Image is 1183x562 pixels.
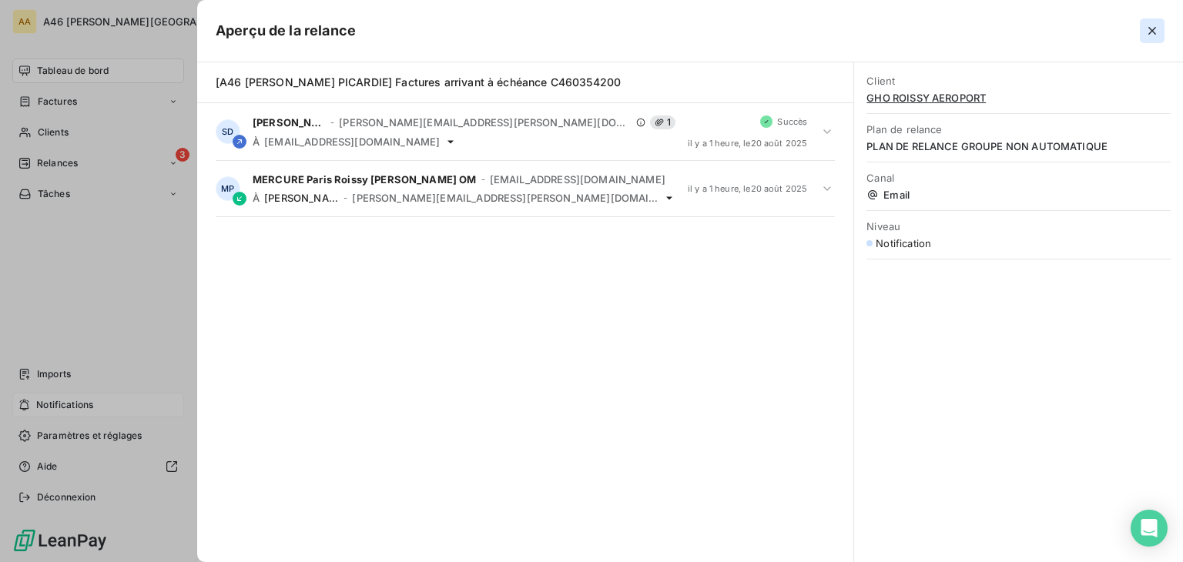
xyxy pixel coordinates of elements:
span: - [330,118,334,127]
h5: Aperçu de la relance [216,20,356,42]
span: Notification [876,237,931,249]
span: - [481,175,485,184]
div: SD [216,119,240,144]
span: [A46 [PERSON_NAME] PICARDIE] Factures arrivant à échéance C460354200 [216,75,621,89]
span: À [253,135,260,148]
span: [PERSON_NAME] [264,192,339,204]
span: À [253,192,260,204]
span: il y a 1 heure , le 20 août 2025 [688,184,808,193]
span: il y a 1 heure , le 20 août 2025 [688,139,808,148]
div: MP [216,176,240,201]
span: [PERSON_NAME][EMAIL_ADDRESS][PERSON_NAME][DOMAIN_NAME] [339,116,631,129]
span: GHO ROISSY AEROPORT [866,92,1171,104]
span: MERCURE Paris Roissy [PERSON_NAME] OM [253,173,477,186]
span: - [344,193,347,202]
span: Email [866,189,1171,201]
span: [PERSON_NAME][EMAIL_ADDRESS][PERSON_NAME][DOMAIN_NAME] [352,192,658,204]
span: [EMAIL_ADDRESS][DOMAIN_NAME] [490,173,665,186]
span: [PERSON_NAME] [253,116,326,129]
span: Succès [777,117,807,126]
span: 1 [650,115,675,129]
span: [EMAIL_ADDRESS][DOMAIN_NAME] [264,135,440,148]
span: Plan de relance [866,123,1171,135]
span: Canal [866,172,1171,184]
span: PLAN DE RELANCE GROUPE NON AUTOMATIQUE [866,140,1171,152]
span: Niveau [866,220,1171,232]
span: Client [866,75,1171,87]
div: Open Intercom Messenger [1131,510,1168,547]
